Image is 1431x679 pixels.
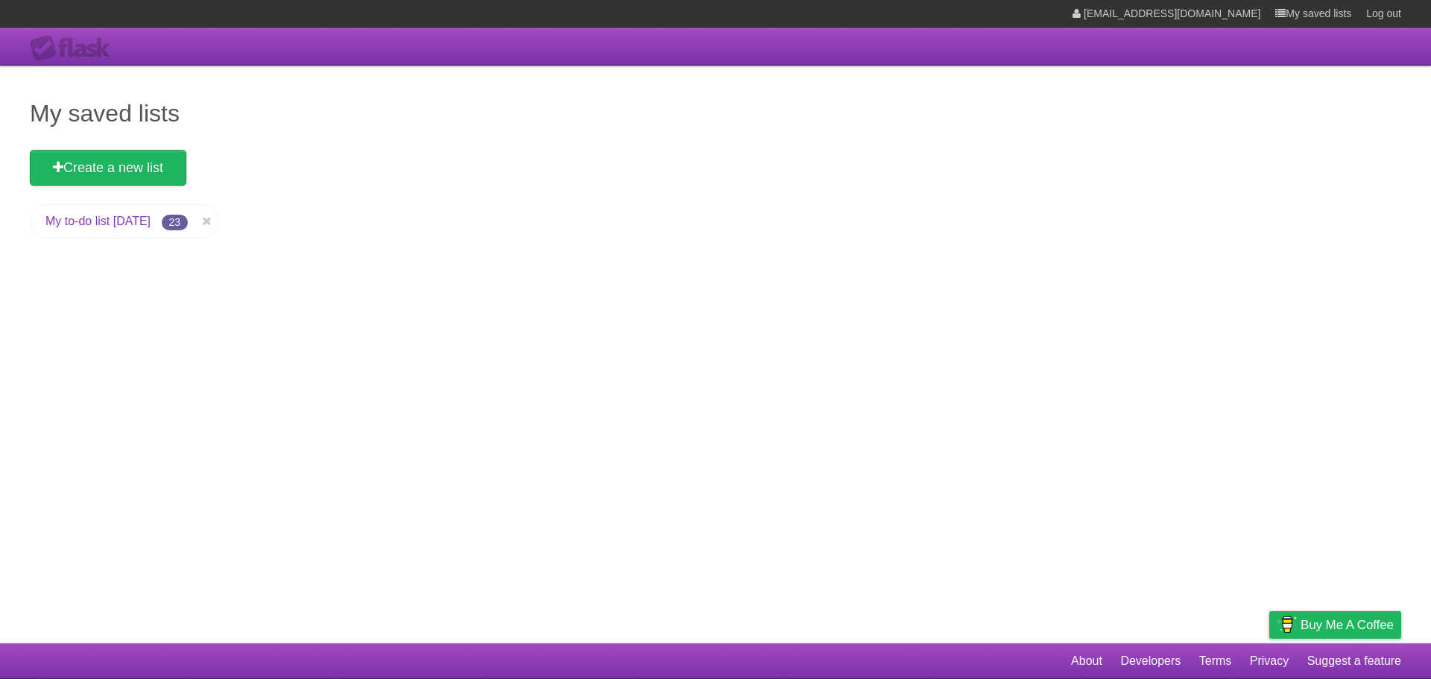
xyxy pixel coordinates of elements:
[1301,612,1394,638] span: Buy me a coffee
[1071,647,1102,675] a: About
[30,95,1401,131] h1: My saved lists
[45,215,151,227] a: My to-do list [DATE]
[1277,612,1297,637] img: Buy me a coffee
[30,150,186,186] a: Create a new list
[30,35,119,62] div: Flask
[1269,611,1401,639] a: Buy me a coffee
[162,215,189,230] span: 23
[1307,647,1401,675] a: Suggest a feature
[1250,647,1289,675] a: Privacy
[1199,647,1232,675] a: Terms
[1120,647,1181,675] a: Developers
